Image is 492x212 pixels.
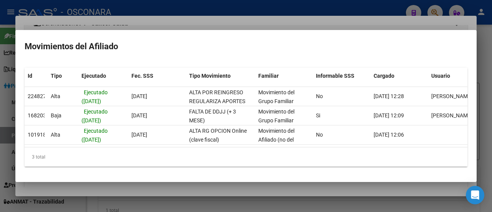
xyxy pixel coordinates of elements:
h2: Movimientos del Afiliado [25,39,467,54]
span: Tipo Movimiento [189,73,231,79]
span: Informable SSS [316,73,354,79]
span: Fec. SSS [131,73,153,79]
datatable-header-cell: Cargado [371,68,428,84]
span: [PERSON_NAME] [431,93,472,99]
span: 101918 [28,132,46,138]
span: Ejecutado ([DATE]) [81,109,108,124]
span: [DATE] [131,112,147,119]
span: 168203 [28,112,46,119]
datatable-header-cell: Tipo Movimiento [186,68,255,84]
span: Ejecutado [81,73,106,79]
datatable-header-cell: Usuario [428,68,486,84]
datatable-header-cell: Informable SSS [313,68,371,84]
span: Movimiento del Grupo Familiar [258,109,294,124]
datatable-header-cell: Tipo [48,68,78,84]
datatable-header-cell: Fec. SSS [128,68,186,84]
span: FALTA DE DDJJ (+ 3 MESE) [189,109,236,124]
span: Baja [51,112,61,119]
span: 224827 [28,93,46,99]
span: No [316,132,323,138]
span: Ejecutado ([DATE]) [81,89,108,104]
span: ALTA RG OPCION Online (clave fiscal) [189,128,247,143]
span: Movimiento del Afiliado (no del grupo) [258,128,294,152]
div: Open Intercom Messenger [466,186,484,204]
span: Tipo [51,73,62,79]
datatable-header-cell: Ejecutado [78,68,128,84]
span: [DATE] 12:28 [374,93,404,99]
span: ALTA POR REINGRESO REGULARIZA APORTES (AFIP) [189,89,245,113]
datatable-header-cell: Familiar [255,68,313,84]
span: [DATE] 12:09 [374,112,404,119]
span: No [316,93,323,99]
span: Si [316,112,320,119]
span: [DATE] 12:06 [374,132,404,138]
span: [DATE] [131,93,147,99]
span: [DATE] [131,132,147,138]
datatable-header-cell: Id [25,68,48,84]
span: Movimiento del Grupo Familiar [258,89,294,104]
span: Usuario [431,73,450,79]
span: Id [28,73,32,79]
span: Ejecutado ([DATE]) [81,128,108,143]
span: Cargado [374,73,394,79]
div: 3 total [25,147,467,167]
span: Alta [51,93,60,99]
span: Familiar [258,73,279,79]
span: Alta [51,132,60,138]
span: [PERSON_NAME] [431,112,472,119]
